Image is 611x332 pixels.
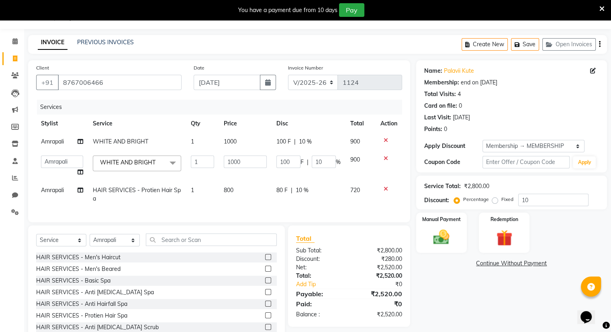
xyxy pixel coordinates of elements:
[77,39,134,46] a: PREVIOUS INVOICES
[542,38,596,51] button: Open Invoices
[464,182,489,191] div: ₹2,800.00
[444,125,447,133] div: 0
[36,288,154,297] div: HAIR SERVICES - Anti [MEDICAL_DATA] Spa
[491,228,517,248] img: _gift.svg
[194,64,204,72] label: Date
[290,263,349,272] div: Net:
[349,310,408,319] div: ₹2,520.00
[350,186,360,194] span: 720
[339,3,364,17] button: Pay
[290,289,349,299] div: Payable:
[444,67,474,75] a: Palavii Kute
[511,38,539,51] button: Save
[345,115,376,133] th: Total
[41,186,64,194] span: Amrapali
[88,115,186,133] th: Service
[276,186,288,195] span: 80 F
[36,115,88,133] th: Stylist
[424,90,456,98] div: Total Visits:
[290,246,349,255] div: Sub Total:
[453,113,470,122] div: [DATE]
[290,310,349,319] div: Balance :
[307,158,309,166] span: |
[37,100,408,115] div: Services
[490,216,518,223] label: Redemption
[418,259,605,268] a: Continue Without Payment
[36,64,49,72] label: Client
[58,75,182,90] input: Search by Name/Mobile/Email/Code
[294,137,296,146] span: |
[573,156,596,168] button: Apply
[349,289,408,299] div: ₹2,520.00
[482,156,570,168] input: Enter Offer / Coupon Code
[100,159,155,166] span: WHITE AND BRIGHT
[458,90,461,98] div: 4
[461,78,497,87] div: end on [DATE]
[224,138,237,145] span: 1000
[501,196,513,203] label: Fixed
[424,113,451,122] div: Last Visit:
[36,253,121,262] div: HAIR SERVICES - Men's Haircut
[191,186,194,194] span: 1
[291,186,292,195] span: |
[350,138,360,145] span: 900
[146,234,277,246] input: Search or Scan
[36,323,159,332] div: HAIR SERVICES - Anti [MEDICAL_DATA] Scrub
[290,255,349,263] div: Discount:
[38,35,67,50] a: INVOICE
[424,196,449,205] div: Discount:
[349,299,408,309] div: ₹0
[359,280,408,289] div: ₹0
[424,142,482,150] div: Apply Discount
[36,277,110,285] div: HAIR SERVICES - Basic Spa
[224,186,233,194] span: 800
[290,272,349,280] div: Total:
[93,186,181,202] span: HAIR SERVICES - Protien Hair Spa
[186,115,219,133] th: Qty
[376,115,402,133] th: Action
[36,75,59,90] button: +91
[36,312,127,320] div: HAIR SERVICES - Protien Hair Spa
[296,234,315,243] span: Total
[219,115,272,133] th: Price
[349,272,408,280] div: ₹2,520.00
[577,300,603,324] iframe: chat widget
[424,102,457,110] div: Card on file:
[462,38,508,51] button: Create New
[428,228,454,246] img: _cash.svg
[272,115,345,133] th: Disc
[276,137,291,146] span: 100 F
[422,216,461,223] label: Manual Payment
[424,67,442,75] div: Name:
[299,137,312,146] span: 10 %
[459,102,462,110] div: 0
[296,186,309,195] span: 10 %
[93,138,148,145] span: WHITE AND BRIGHT
[290,280,359,289] a: Add Tip
[238,6,337,14] div: You have a payment due from 10 days
[300,158,304,166] span: F
[349,255,408,263] div: ₹280.00
[41,138,64,145] span: Amrapali
[424,125,442,133] div: Points:
[350,156,360,163] span: 900
[424,182,461,191] div: Service Total:
[349,246,408,255] div: ₹2,800.00
[349,263,408,272] div: ₹2,520.00
[336,158,341,166] span: %
[424,78,459,87] div: Membership:
[424,158,482,166] div: Coupon Code
[36,300,127,308] div: HAIR SERVICES - Anti Hairfall Spa
[191,138,194,145] span: 1
[288,64,323,72] label: Invoice Number
[290,299,349,309] div: Paid:
[463,196,489,203] label: Percentage
[36,265,121,273] div: HAIR SERVICES - Men's Beared
[155,159,159,166] a: x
